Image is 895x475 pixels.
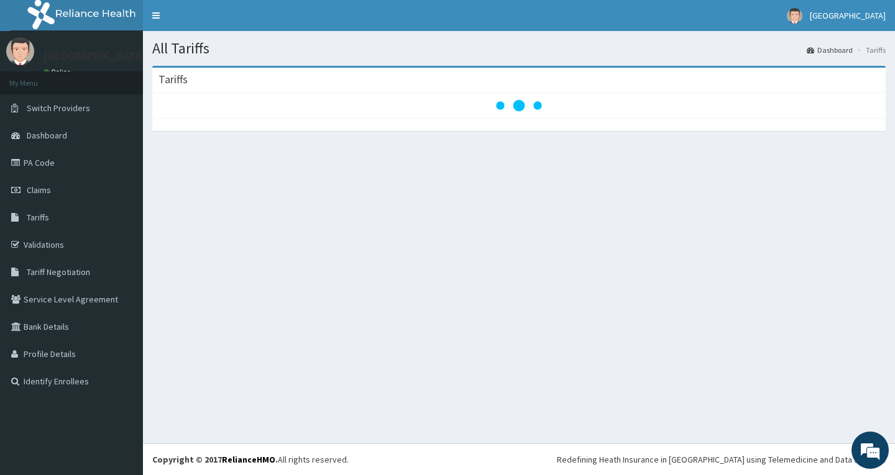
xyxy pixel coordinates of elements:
img: User Image [6,37,34,65]
span: Dashboard [27,130,67,141]
a: Online [44,68,73,76]
h1: All Tariffs [152,40,886,57]
strong: Copyright © 2017 . [152,454,278,465]
span: Tariff Negotiation [27,266,90,278]
img: User Image [787,8,802,24]
h3: Tariffs [158,74,188,85]
span: Switch Providers [27,102,90,114]
a: Dashboard [807,45,853,55]
p: [GEOGRAPHIC_DATA] [44,50,146,61]
span: Claims [27,184,51,196]
a: RelianceHMO [222,454,275,465]
li: Tariffs [854,45,886,55]
span: [GEOGRAPHIC_DATA] [810,10,886,21]
footer: All rights reserved. [143,443,895,475]
span: Tariffs [27,212,49,223]
svg: audio-loading [494,81,544,130]
div: Redefining Heath Insurance in [GEOGRAPHIC_DATA] using Telemedicine and Data Science! [557,453,886,466]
